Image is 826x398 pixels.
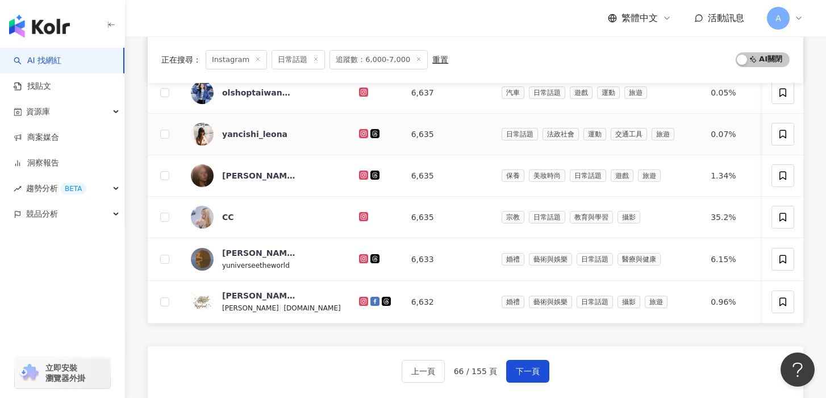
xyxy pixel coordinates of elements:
span: 日常話題 [502,128,538,140]
span: 旅遊 [645,296,668,308]
a: 洞察報告 [14,157,59,169]
span: 運動 [597,86,620,99]
span: 醫療與健康 [618,253,661,266]
span: 美妝時尚 [529,169,565,182]
img: KOL Avatar [191,291,214,313]
span: 旅遊 [652,128,674,140]
div: CC [222,212,234,223]
a: 商案媒合 [14,132,59,143]
span: [PERSON_NAME] [222,304,279,312]
img: chrome extension [18,364,40,382]
a: KOL Avatar[PERSON_NAME] Photography [PERSON_NAME]爾影像[PERSON_NAME]|[DOMAIN_NAME] [191,290,341,314]
div: [PERSON_NAME] [222,247,296,259]
img: KOL Avatar [191,164,214,187]
td: 6,633 [402,238,493,281]
span: 日常話題 [529,211,565,223]
span: rise [14,185,22,193]
td: 6,635 [402,155,493,197]
span: 攝影 [618,296,640,308]
span: 正在搜尋 ： [161,55,201,64]
a: chrome extension立即安裝 瀏覽器外掛 [15,358,110,388]
button: 下一頁 [506,360,549,383]
a: KOL Avatarolshoptaiwanmurah [191,81,341,104]
span: 日常話題 [272,50,325,69]
span: 旅遊 [624,86,647,99]
span: 66 / 155 頁 [454,367,498,376]
img: KOL Avatar [191,248,214,271]
div: 6.15% [711,253,746,266]
span: yuniverseetheworld [222,262,290,270]
span: 藝術與娛樂 [529,296,572,308]
span: 汽車 [502,86,524,99]
span: 交通工具 [611,128,647,140]
span: 日常話題 [529,86,565,99]
span: 法政社會 [543,128,579,140]
span: 日常話題 [577,253,613,266]
span: 資源庫 [26,99,50,125]
span: | [279,303,284,312]
td: 6,637 [402,72,493,114]
span: 趨勢分析 [26,176,86,201]
div: [PERSON_NAME] [222,170,296,181]
span: 教育與學習 [570,211,613,223]
div: 重置 [432,55,448,64]
div: [PERSON_NAME] Photography [PERSON_NAME]爾影像 [222,290,296,301]
div: 1.34% [711,169,746,182]
span: 旅遊 [638,169,661,182]
img: KOL Avatar [191,206,214,229]
img: KOL Avatar [191,81,214,104]
a: KOL Avataryancishi_leona [191,123,341,146]
span: 上一頁 [411,367,435,376]
span: 遊戲 [611,169,633,182]
a: KOL Avatar[PERSON_NAME]yuniverseetheworld [191,247,341,271]
span: 日常話題 [577,296,613,308]
div: 0.05% [711,86,746,99]
a: 找貼文 [14,81,51,92]
div: yancishi_leona [222,128,287,140]
img: KOL Avatar [191,123,214,146]
div: BETA [60,183,86,194]
span: 繁體中文 [621,12,658,24]
span: Instagram [206,50,267,69]
iframe: Help Scout Beacon - Open [781,353,815,387]
a: KOL AvatarCC [191,206,341,229]
span: 藝術與娛樂 [529,253,572,266]
span: 婚禮 [502,253,524,266]
img: logo [9,15,70,38]
div: 0.07% [711,128,746,140]
span: 宗教 [502,211,524,223]
span: 競品分析 [26,201,58,227]
div: olshoptaiwanmurah [222,87,296,98]
span: 日常話題 [570,169,606,182]
span: 運動 [583,128,606,140]
span: 追蹤數：6,000-7,000 [329,50,428,69]
span: 保養 [502,169,524,182]
span: [DOMAIN_NAME] [283,304,340,312]
div: 35.2% [711,211,746,223]
span: 活動訊息 [708,13,744,23]
span: 遊戲 [570,86,593,99]
span: 立即安裝 瀏覽器外掛 [45,363,85,383]
a: searchAI 找網紅 [14,55,61,67]
span: 下一頁 [516,367,540,376]
div: 0.96% [711,296,746,308]
button: 上一頁 [402,360,445,383]
td: 6,632 [402,281,493,324]
td: 6,635 [402,114,493,155]
td: 6,635 [402,197,493,238]
span: 婚禮 [502,296,524,308]
span: A [775,12,781,24]
a: KOL Avatar[PERSON_NAME] [191,164,341,187]
span: 攝影 [618,211,640,223]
